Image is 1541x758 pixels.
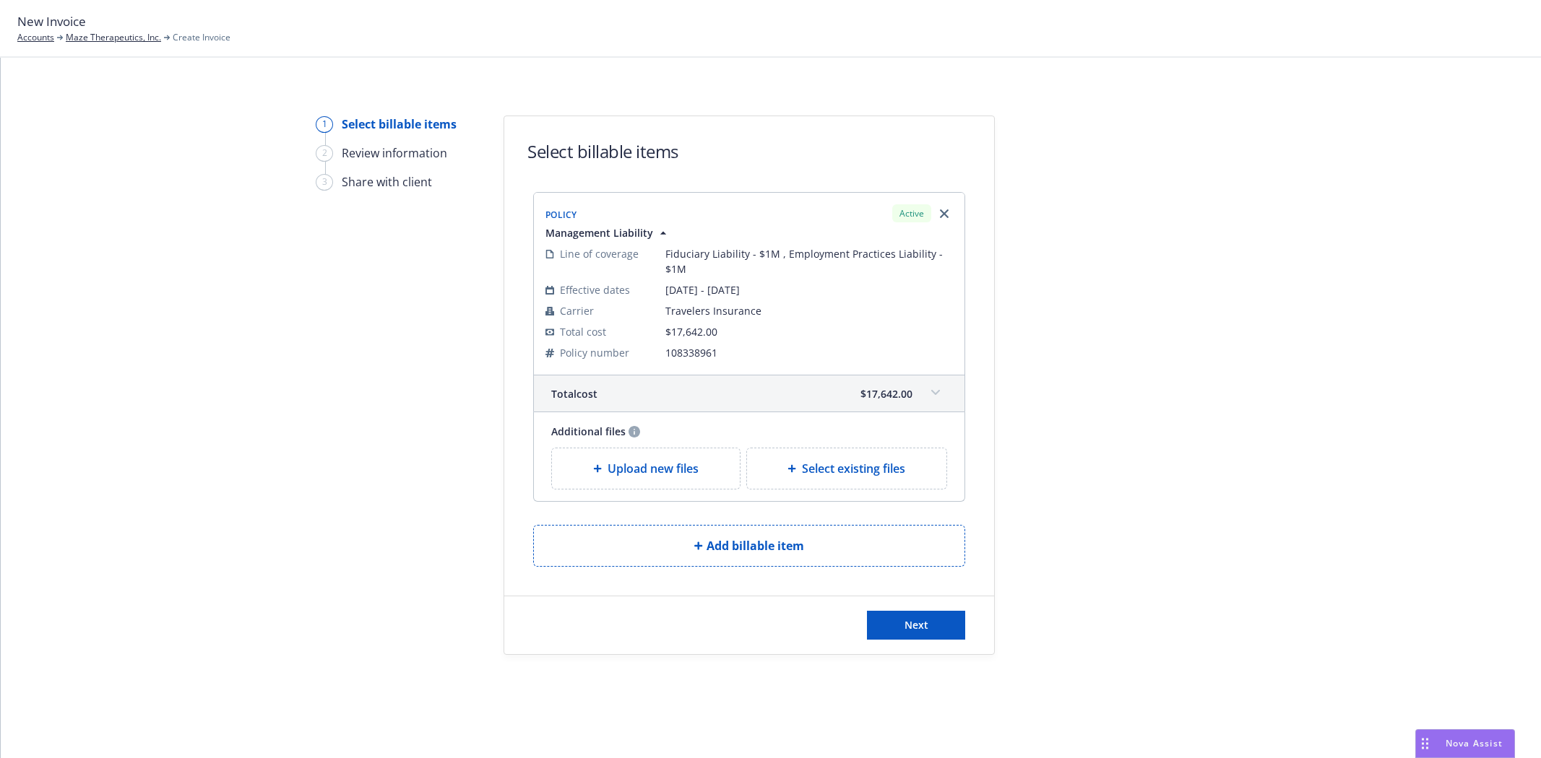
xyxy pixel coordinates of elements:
span: Upload new files [608,460,699,477]
span: Select existing files [802,460,905,477]
div: Drag to move [1416,730,1434,757]
span: 108338961 [665,345,953,360]
span: $17,642.00 [860,386,912,401]
span: Management Liability [545,225,653,240]
div: 3 [316,174,333,191]
span: Travelers Insurance [665,303,953,318]
span: Next [905,618,928,632]
span: Policy number [560,345,629,360]
div: Review information [342,144,447,162]
span: Policy [545,209,577,221]
div: Totalcost$17,642.00 [534,375,964,411]
button: Next [867,611,965,640]
button: Add billable item [533,525,965,567]
button: Nova Assist [1415,729,1515,758]
h1: Select billable items [527,139,678,163]
button: Management Liability [545,225,670,240]
span: Add billable item [707,537,804,554]
a: Accounts [17,31,54,44]
span: New Invoice [17,12,86,31]
span: Create Invoice [173,31,230,44]
div: Select existing files [746,448,948,489]
span: Total cost [551,386,597,401]
div: 1 [316,116,333,133]
div: Active [892,204,931,222]
a: Remove browser [936,205,953,222]
span: Fiduciary Liability - $1M , Employment Practices Liability - $1M [665,246,953,276]
span: Total cost [560,324,606,339]
div: Share with client [342,173,432,191]
span: Carrier [560,303,594,318]
span: Additional files [551,424,626,439]
div: Select billable items [342,116,457,133]
span: [DATE] - [DATE] [665,282,953,297]
span: Nova Assist [1446,737,1503,749]
span: Effective dates [560,282,630,297]
div: 2 [316,145,333,162]
div: Upload new files [551,448,741,489]
a: Maze Therapeutics, Inc. [66,31,161,44]
span: Line of coverage [560,246,639,261]
span: $17,642.00 [665,325,717,339]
